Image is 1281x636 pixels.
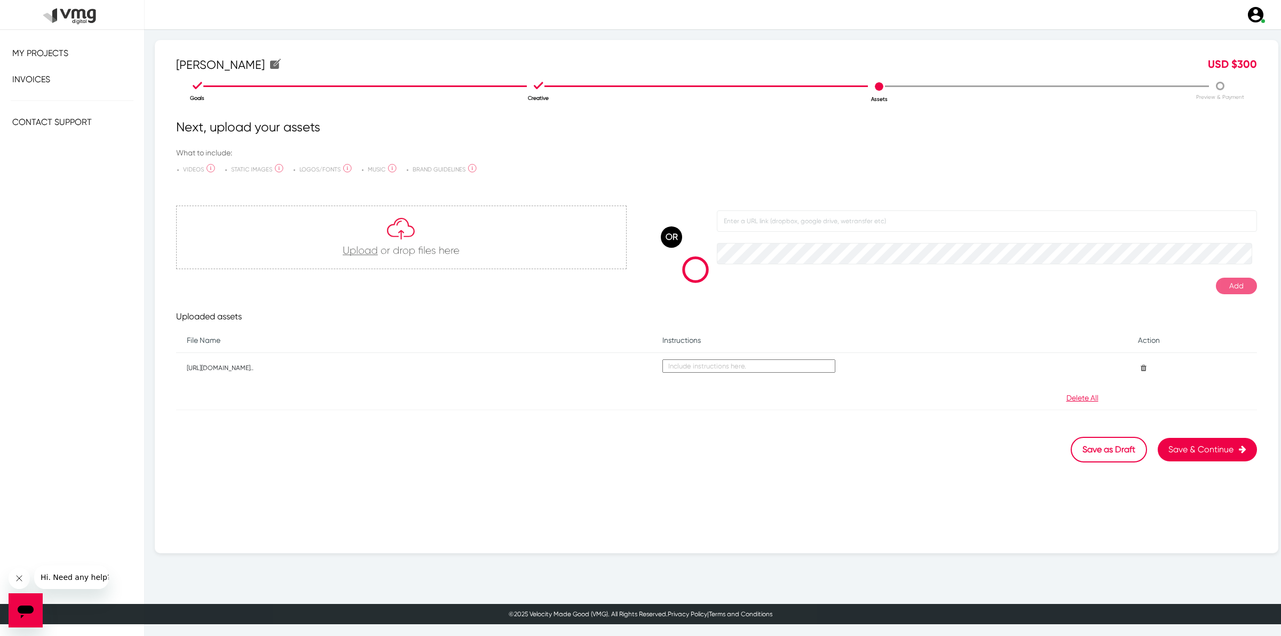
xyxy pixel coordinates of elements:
[1158,438,1257,461] button: Save & Continue
[270,59,281,69] img: create.svg
[1066,394,1098,402] a: Delete All
[6,7,77,16] span: Hi. Need any help?
[176,56,281,74] span: [PERSON_NAME]
[176,310,1257,323] p: Uploaded assets
[1216,278,1257,294] button: Add
[991,56,1265,74] div: 300
[299,166,341,173] span: LOGOS/FONTS
[709,95,1050,103] p: Assets
[187,363,641,373] p: [URL][DOMAIN_NAME]..
[176,117,1257,137] div: Next, upload your assets
[388,164,397,172] img: info_outline_icon.svg
[34,566,109,589] iframe: Message from company
[183,166,204,173] span: VIDEOS
[176,147,1257,159] p: What to include:
[27,94,368,102] p: Goals
[1127,328,1257,353] th: Action
[717,210,1258,232] input: Enter a URL link (dropbox, google drive, wetransfer etc)
[12,48,68,58] span: My Projects
[661,226,682,248] p: OR
[1138,364,1146,372] i: Delete
[468,164,477,172] img: info_outline_icon.svg
[231,166,272,173] span: STATIC IMAGES
[1208,58,1237,70] span: USD $
[1240,5,1270,24] a: user
[413,166,465,173] span: BRAND GUIDELINES
[207,164,215,172] img: info_outline_icon.svg
[343,164,352,172] img: info_outline_icon.svg
[9,568,30,589] iframe: Close message
[9,593,43,627] iframe: Button to launch messaging window
[12,74,50,84] span: Invoices
[709,610,772,618] a: Terms and Conditions
[1246,5,1265,24] img: user
[668,610,707,618] a: Privacy Policy
[368,166,385,173] span: MUSIC
[176,328,652,353] th: File Name
[652,328,1127,353] th: Instructions
[1071,437,1147,462] button: Save as Draft
[12,117,92,127] span: Contact Support
[368,94,709,102] p: Creative
[275,164,283,172] img: info_outline_icon.svg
